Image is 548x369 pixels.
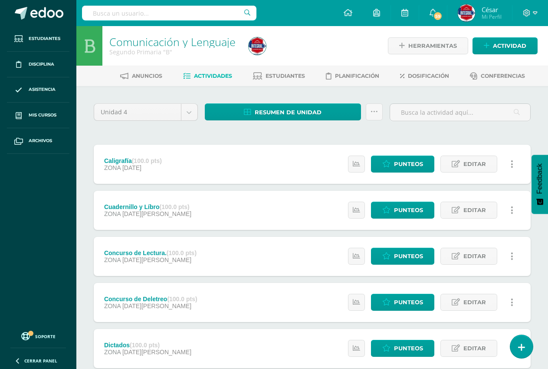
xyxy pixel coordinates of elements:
[35,333,56,339] span: Soporte
[101,104,174,120] span: Unidad 4
[104,256,121,263] span: ZONA
[394,294,423,310] span: Punteos
[132,73,162,79] span: Anuncios
[109,34,236,49] a: Comunicación y Lenguaje
[253,69,305,83] a: Estudiantes
[104,203,191,210] div: Cuadernillo y Líbro
[371,340,434,357] a: Punteos
[167,249,197,256] strong: (100.0 pts)
[29,137,52,144] span: Archivos
[470,69,525,83] a: Conferencias
[122,349,191,356] span: [DATE][PERSON_NAME]
[104,164,121,171] span: ZONA
[104,349,121,356] span: ZONA
[532,155,548,214] button: Feedback - Mostrar encuesta
[482,13,502,20] span: Mi Perfil
[482,5,502,14] span: César
[463,248,486,264] span: Editar
[371,248,434,265] a: Punteos
[394,202,423,218] span: Punteos
[104,210,121,217] span: ZONA
[433,11,443,21] span: 59
[109,36,238,48] h1: Comunicación y Lenguaje
[390,104,530,121] input: Busca la actividad aquí...
[104,296,197,303] div: Concurso de Deletreo
[266,73,305,79] span: Estudiantes
[394,156,423,172] span: Punteos
[24,358,57,364] span: Cerrar panel
[29,112,56,119] span: Mis cursos
[205,103,361,120] a: Resumen de unidad
[463,156,486,172] span: Editar
[82,6,256,20] input: Busca un usuario...
[7,26,69,52] a: Estudiantes
[159,203,189,210] strong: (100.0 pts)
[463,294,486,310] span: Editar
[481,73,525,79] span: Conferencias
[7,103,69,128] a: Mis cursos
[493,38,526,54] span: Actividad
[7,77,69,103] a: Asistencia
[400,69,449,83] a: Dosificación
[394,340,423,356] span: Punteos
[536,163,544,194] span: Feedback
[183,69,232,83] a: Actividades
[122,210,191,217] span: [DATE][PERSON_NAME]
[120,69,162,83] a: Anuncios
[104,342,191,349] div: Dictados
[130,342,160,349] strong: (100.0 pts)
[10,330,66,342] a: Soporte
[473,37,538,54] a: Actividad
[104,157,162,164] div: Caligrafía
[326,69,379,83] a: Planificación
[29,61,54,68] span: Disciplina
[29,35,60,42] span: Estudiantes
[29,86,56,93] span: Asistencia
[371,294,434,311] a: Punteos
[104,249,197,256] div: Concurso de Lectura.
[122,256,191,263] span: [DATE][PERSON_NAME]
[408,73,449,79] span: Dosificación
[335,73,379,79] span: Planificación
[408,38,457,54] span: Herramientas
[371,156,434,173] a: Punteos
[132,157,162,164] strong: (100.0 pts)
[255,104,322,120] span: Resumen de unidad
[7,128,69,154] a: Archivos
[394,248,423,264] span: Punteos
[167,296,197,303] strong: (100.0 pts)
[94,104,197,120] a: Unidad 4
[109,48,238,56] div: Segundo Primaria 'B'
[249,37,266,55] img: 97e2aee4511ffbb91b5db86908f133de.png
[463,340,486,356] span: Editar
[122,303,191,309] span: [DATE][PERSON_NAME]
[371,202,434,219] a: Punteos
[458,4,475,22] img: 97e2aee4511ffbb91b5db86908f133de.png
[122,164,141,171] span: [DATE]
[104,303,121,309] span: ZONA
[194,73,232,79] span: Actividades
[388,37,468,54] a: Herramientas
[463,202,486,218] span: Editar
[7,52,69,77] a: Disciplina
